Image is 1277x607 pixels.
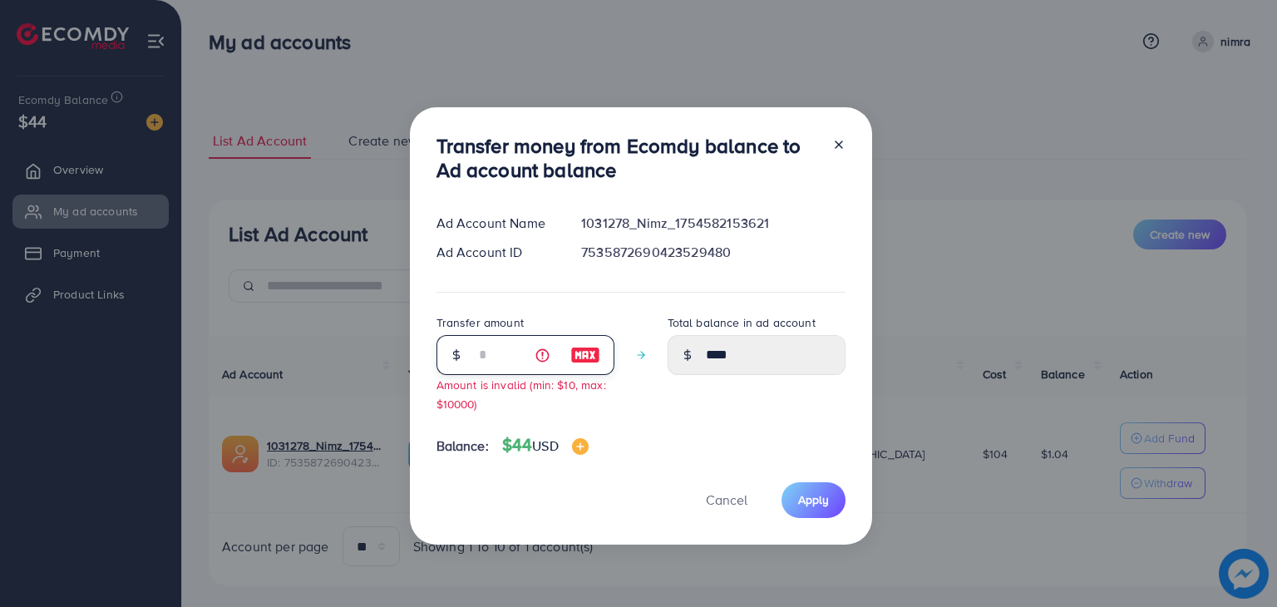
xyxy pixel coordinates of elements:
div: 1031278_Nimz_1754582153621 [568,214,858,233]
label: Transfer amount [436,314,524,331]
h4: $44 [502,435,589,456]
img: image [572,438,589,455]
div: Ad Account Name [423,214,569,233]
button: Apply [781,482,846,518]
span: Apply [798,491,829,508]
small: Amount is invalid (min: $10, max: $10000) [436,377,606,412]
span: USD [532,437,558,455]
span: Cancel [706,491,747,509]
h3: Transfer money from Ecomdy balance to Ad account balance [436,134,819,182]
img: image [570,345,600,365]
label: Total balance in ad account [668,314,816,331]
button: Cancel [685,482,768,518]
div: Ad Account ID [423,243,569,262]
span: Balance: [436,437,489,456]
div: 7535872690423529480 [568,243,858,262]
